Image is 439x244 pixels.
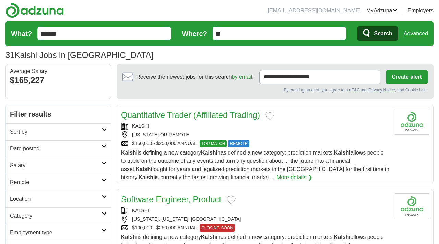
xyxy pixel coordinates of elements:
[121,123,389,130] div: KALSHI
[6,224,111,241] a: Employment type
[6,191,111,207] a: Location
[6,157,111,174] a: Salary
[10,178,102,186] h2: Remote
[6,207,111,224] a: Category
[10,195,102,203] h2: Location
[5,3,64,18] img: Adzuna logo
[228,140,249,147] span: REMOTE
[121,207,389,214] div: KALSHI
[121,150,138,156] strong: Kalshi
[268,7,361,15] li: [EMAIL_ADDRESS][DOMAIN_NAME]
[10,69,107,74] div: Average Salary
[227,196,236,204] button: Add to favorite jobs
[136,166,152,172] strong: Kalshi
[334,234,351,240] strong: Kalshi
[6,140,111,157] a: Date posted
[201,234,217,240] strong: Kalshi
[369,88,395,93] a: Privacy Notice
[121,234,138,240] strong: Kalshi
[334,150,351,156] strong: Kalshi
[265,112,274,120] button: Add to favorite jobs
[357,26,398,41] button: Search
[6,123,111,140] a: Sort by
[395,193,429,219] img: Company logo
[10,145,102,153] h2: Date posted
[10,229,102,237] h2: Employment type
[5,50,153,60] h1: Kalshi Jobs in [GEOGRAPHIC_DATA]
[138,174,155,180] strong: Kalshi
[10,74,107,86] div: $165,227
[200,224,235,232] span: CLOSING SOON
[395,109,429,135] img: Company logo
[407,7,434,15] a: Employers
[374,27,392,40] span: Search
[200,140,227,147] span: TOP MATCH
[122,87,428,93] div: By creating an alert, you agree to our and , and Cookie Use.
[6,105,111,123] h2: Filter results
[366,7,398,15] a: MyAdzuna
[10,161,102,170] h2: Salary
[182,28,207,39] label: Where?
[201,150,217,156] strong: Kalshi
[6,174,111,191] a: Remote
[10,128,102,136] h2: Sort by
[11,28,32,39] label: What?
[352,88,362,93] a: T&Cs
[121,224,389,232] div: $100,000 - $250,000 ANNUAL
[121,140,389,147] div: $150,000 - $250,000 ANNUAL
[121,216,389,223] div: [US_STATE], [US_STATE], [GEOGRAPHIC_DATA]
[121,110,260,120] a: Quantitative Trader (Affiliated Trading)
[136,73,253,81] span: Receive the newest jobs for this search :
[10,212,102,220] h2: Category
[121,195,221,204] a: Software Engineer, Product
[121,150,389,180] span: is defining a new category has defined a new category: prediction markets. allows people to trade...
[232,74,252,80] a: by email
[404,27,428,40] a: Advanced
[276,173,312,182] a: More details ❯
[5,49,15,61] span: 31
[386,70,428,84] button: Create alert
[121,131,389,138] div: [US_STATE] OR REMOTE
